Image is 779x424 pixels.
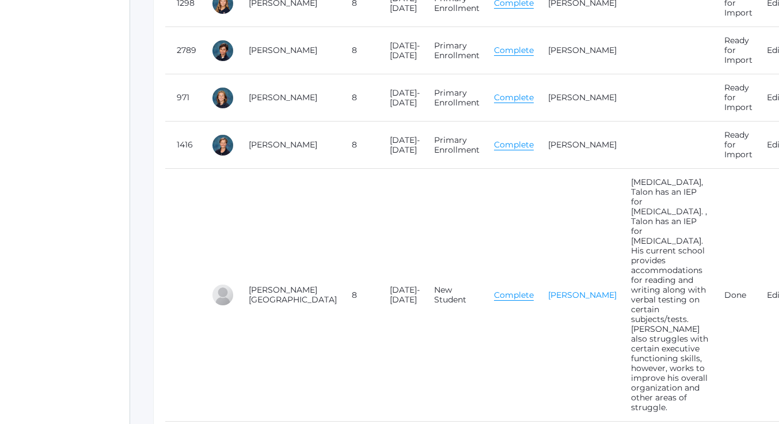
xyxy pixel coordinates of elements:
[211,86,234,109] div: Karis Fowler
[548,139,617,150] a: [PERSON_NAME]
[713,27,755,74] td: Ready for Import
[165,27,200,74] td: 2789
[713,74,755,122] td: Ready for Import
[378,122,423,169] td: [DATE]-[DATE]
[340,122,378,169] td: 8
[548,290,617,300] a: [PERSON_NAME]
[494,290,534,301] a: Complete
[211,39,234,62] div: Andrew Dishchekenian
[378,169,423,422] td: [DATE]-[DATE]
[237,169,340,422] td: [PERSON_NAME][GEOGRAPHIC_DATA]
[713,169,755,422] td: Done
[494,92,534,103] a: Complete
[494,45,534,56] a: Complete
[249,45,317,55] a: [PERSON_NAME]
[548,45,617,55] a: [PERSON_NAME]
[249,92,317,103] a: [PERSON_NAME]
[165,74,200,122] td: 971
[211,134,234,157] div: Roger Hagans
[340,27,378,74] td: 8
[378,27,423,74] td: [DATE]-[DATE]
[423,169,482,422] td: New Student
[423,122,482,169] td: Primary Enrollment
[340,169,378,422] td: 8
[378,74,423,122] td: [DATE]-[DATE]
[249,139,317,150] a: [PERSON_NAME]
[494,139,534,150] a: Complete
[713,122,755,169] td: Ready for Import
[165,122,200,169] td: 1416
[340,74,378,122] td: 8
[548,92,617,103] a: [PERSON_NAME]
[620,169,712,422] td: [MEDICAL_DATA], Talon has an IEP for [MEDICAL_DATA]. , Talon has an IEP for [MEDICAL_DATA]. His c...
[423,27,482,74] td: Primary Enrollment
[423,74,482,122] td: Primary Enrollment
